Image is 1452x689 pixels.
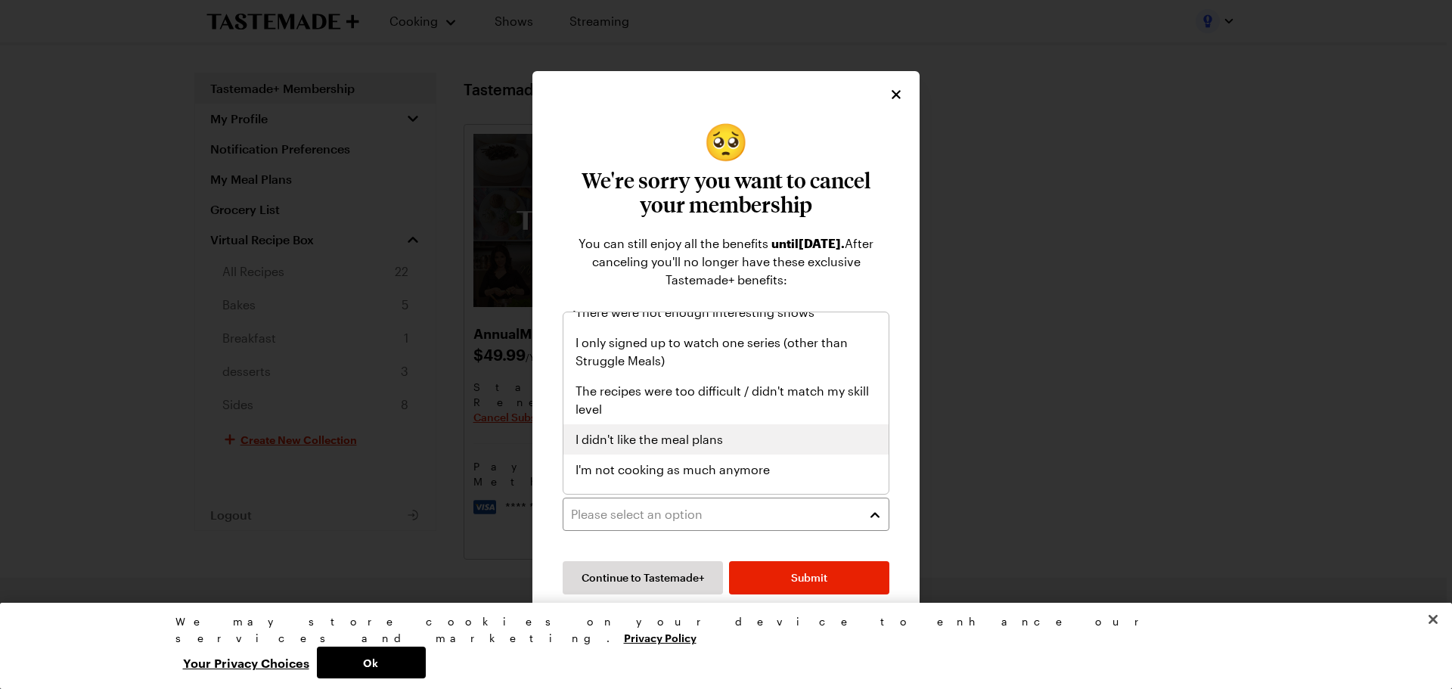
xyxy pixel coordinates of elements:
span: There were not enough interesting recipes [576,491,819,509]
span: The recipes were too difficult / didn't match my skill level [576,382,876,418]
button: Your Privacy Choices [175,647,317,678]
span: I'm not cooking as much anymore [576,461,770,479]
div: Please select an option [571,505,858,523]
button: Close [1416,603,1450,636]
a: More information about your privacy, opens in a new tab [624,630,697,644]
div: Please select an option [563,312,889,495]
span: There were not enough interesting shows [576,303,814,321]
div: Privacy [175,613,1264,678]
span: I didn't like the meal plans [576,430,723,448]
div: We may store cookies on your device to enhance our services and marketing. [175,613,1264,647]
button: Please select an option [563,498,889,531]
span: I only signed up to watch one series (other than Struggle Meals) [576,334,876,370]
button: Ok [317,647,426,678]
